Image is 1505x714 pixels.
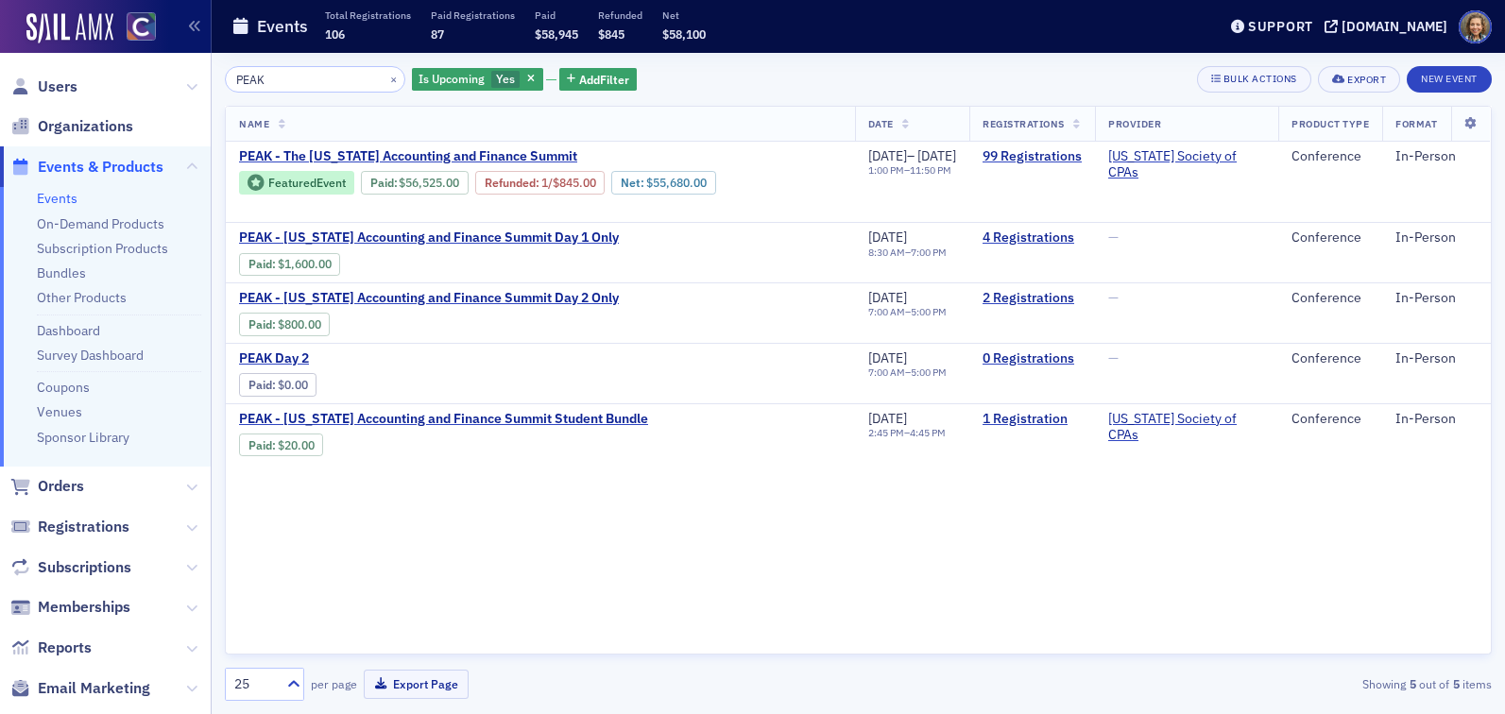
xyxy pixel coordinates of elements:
[239,117,269,130] span: Name
[239,253,340,276] div: Paid: 7 - $160000
[611,171,715,194] div: Net: $5568000
[868,306,947,318] div: –
[370,176,400,190] span: :
[37,240,168,257] a: Subscription Products
[248,438,272,452] a: Paid
[278,438,315,452] span: $20.00
[38,597,130,618] span: Memberships
[248,378,272,392] a: Paid
[917,147,956,164] span: [DATE]
[239,433,323,456] div: Paid: 2 - $2000
[10,517,129,537] a: Registrations
[26,13,113,43] a: SailAMX
[239,148,842,165] a: PEAK - The [US_STATE] Accounting and Finance Summit
[868,229,907,246] span: [DATE]
[1395,229,1478,246] div: In-Person
[553,176,596,190] span: $845.00
[239,171,354,195] div: Featured Event
[496,71,515,86] span: Yes
[325,26,345,42] span: 106
[1083,675,1492,692] div: Showing out of items
[38,116,133,137] span: Organizations
[1108,289,1119,306] span: —
[239,290,619,307] a: PEAK - [US_STATE] Accounting and Finance Summit Day 2 Only
[10,476,84,497] a: Orders
[910,163,951,177] time: 11:50 PM
[412,68,543,92] div: Yes
[1395,411,1478,428] div: In-Person
[983,229,1082,246] a: 4 Registrations
[248,317,278,331] span: :
[248,317,272,331] a: Paid
[1291,148,1369,165] div: Conference
[248,257,278,271] span: :
[911,305,947,318] time: 5:00 PM
[910,426,946,439] time: 4:45 PM
[37,264,86,281] a: Bundles
[1108,411,1265,444] span: Colorado Society of CPAs
[868,349,907,366] span: [DATE]
[431,8,515,22] p: Paid Registrations
[1108,117,1161,130] span: Provider
[10,116,133,137] a: Organizations
[1291,229,1369,246] div: Conference
[662,8,706,22] p: Net
[868,366,947,379] div: –
[419,71,485,86] span: Is Upcoming
[598,8,642,22] p: Refunded
[1449,675,1462,692] strong: 5
[10,557,131,578] a: Subscriptions
[868,427,946,439] div: –
[1325,20,1454,33] button: [DOMAIN_NAME]
[1395,117,1437,130] span: Format
[1347,75,1386,85] div: Export
[983,350,1082,367] a: 0 Registrations
[1395,148,1478,165] div: In-Person
[37,347,144,364] a: Survey Dashboard
[38,476,84,497] span: Orders
[370,176,394,190] a: Paid
[983,411,1082,428] a: 1 Registration
[239,373,316,396] div: Paid: 0 - $0
[1406,675,1419,692] strong: 5
[278,257,332,271] span: $1,600.00
[1197,66,1311,93] button: Bulk Actions
[225,66,405,93] input: Search…
[1395,350,1478,367] div: In-Person
[38,517,129,537] span: Registrations
[37,429,129,446] a: Sponsor Library
[385,70,402,87] button: ×
[868,163,904,177] time: 1:00 PM
[868,164,957,177] div: –
[579,71,629,88] span: Add Filter
[983,117,1065,130] span: Registrations
[662,26,706,42] span: $58,100
[868,246,905,259] time: 8:30 AM
[10,637,92,658] a: Reports
[646,176,707,190] span: $55,680.00
[37,190,77,207] a: Events
[239,411,648,428] a: PEAK - [US_STATE] Accounting and Finance Summit Student Bundle
[113,12,156,44] a: View Homepage
[621,176,646,190] span: Net :
[868,426,904,439] time: 2:45 PM
[239,313,330,335] div: Paid: 5 - $80000
[431,26,444,42] span: 87
[311,675,357,692] label: per page
[239,229,619,246] span: PEAK - Colorado Accounting and Finance Summit Day 1 Only
[127,12,156,42] img: SailAMX
[983,148,1082,165] a: 99 Registrations
[248,438,278,452] span: :
[868,410,907,427] span: [DATE]
[268,178,346,188] div: Featured Event
[535,8,578,22] p: Paid
[1108,148,1265,181] span: Colorado Society of CPAs
[1459,10,1492,43] span: Profile
[38,637,92,658] span: Reports
[598,26,624,42] span: $845
[239,148,577,165] span: PEAK - The Colorado Accounting and Finance Summit
[535,26,578,42] span: $58,945
[257,15,308,38] h1: Events
[239,350,556,367] span: PEAK Day 2
[37,379,90,396] a: Coupons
